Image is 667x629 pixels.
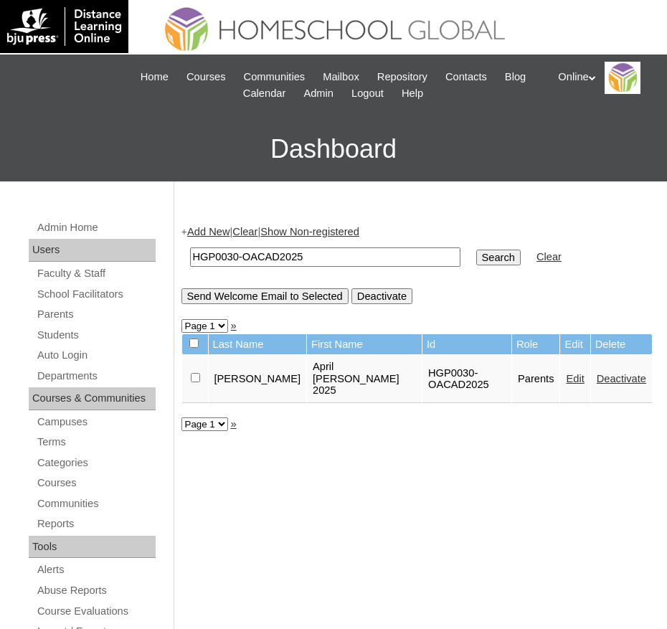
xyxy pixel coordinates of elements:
span: Logout [351,85,384,102]
div: Tools [29,536,156,559]
td: Delete [591,334,652,355]
a: Alerts [36,561,156,579]
td: Last Name [209,334,307,355]
td: Id [422,334,511,355]
a: Terms [36,433,156,451]
span: Help [402,85,423,102]
img: Online Academy [605,62,640,94]
a: » [231,320,237,331]
input: Search [190,247,460,267]
input: Search [476,250,521,265]
a: Courses [179,69,233,85]
a: Auto Login [36,346,156,364]
a: Deactivate [597,373,646,384]
a: Course Evaluations [36,602,156,620]
td: April [PERSON_NAME] 2025 [307,355,422,403]
a: Admin [296,85,341,102]
a: Show Non-registered [260,226,359,237]
span: Home [141,69,169,85]
a: Admin Home [36,219,156,237]
td: Parents [512,355,560,403]
a: Parents [36,306,156,323]
input: Deactivate [351,288,412,304]
a: Contacts [438,69,494,85]
td: Edit [560,334,590,355]
div: Courses & Communities [29,387,156,410]
span: Courses [186,69,226,85]
a: Communities [237,69,313,85]
a: Mailbox [316,69,366,85]
a: Clear [232,226,257,237]
a: Campuses [36,413,156,431]
a: Help [394,85,430,102]
h3: Dashboard [7,117,660,181]
td: Role [512,334,560,355]
a: Departments [36,367,156,385]
a: Courses [36,474,156,492]
a: School Facilitators [36,285,156,303]
td: HGP0030-OACAD2025 [422,355,511,403]
a: » [231,418,237,430]
a: Blog [498,69,533,85]
td: First Name [307,334,422,355]
a: Repository [370,69,435,85]
span: Admin [303,85,333,102]
a: Reports [36,515,156,533]
a: Edit [566,373,584,384]
span: Contacts [445,69,487,85]
a: Communities [36,495,156,513]
a: Abuse Reports [36,582,156,600]
a: Clear [536,251,562,263]
a: Home [133,69,176,85]
span: Calendar [243,85,285,102]
span: Mailbox [323,69,359,85]
input: Send Welcome Email to Selected [181,288,349,304]
a: Faculty & Staff [36,265,156,283]
span: Repository [377,69,427,85]
a: Calendar [236,85,293,102]
a: Students [36,326,156,344]
a: Categories [36,454,156,472]
img: logo-white.png [7,7,121,46]
div: + | | [181,224,653,304]
a: Logout [344,85,391,102]
div: Users [29,239,156,262]
td: [PERSON_NAME] [209,355,307,403]
a: Add New [187,226,230,237]
span: Blog [505,69,526,85]
div: Online [558,62,653,94]
span: Communities [244,69,306,85]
